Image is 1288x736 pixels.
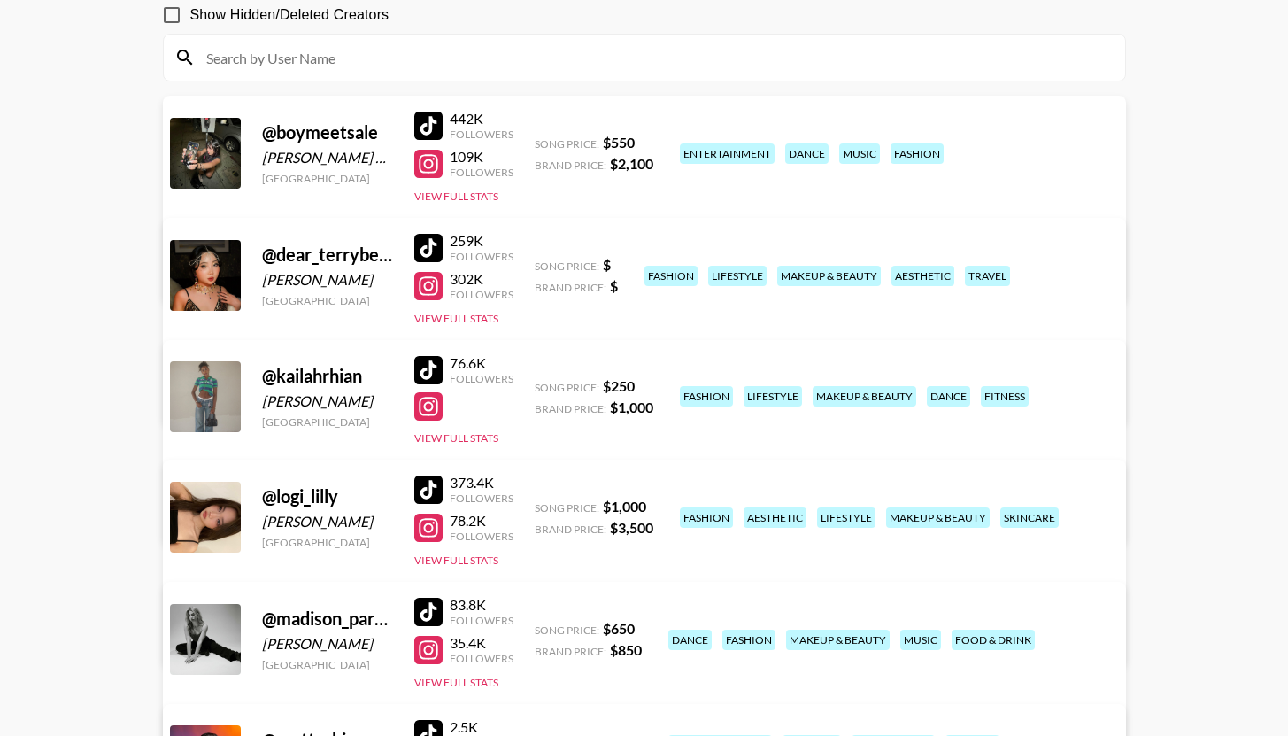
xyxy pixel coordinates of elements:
div: @ dear_terryberry [262,244,393,266]
strong: $ 2,100 [610,155,653,172]
div: [GEOGRAPHIC_DATA] [262,415,393,429]
span: Brand Price: [535,402,606,415]
div: Followers [450,288,513,301]
span: Song Price: [535,501,599,515]
div: music [839,143,880,164]
div: Followers [450,372,513,385]
div: @ boymeetsale [262,121,393,143]
div: fashion [680,386,733,407]
div: 373.4K [450,474,513,492]
div: 2.5K [450,718,513,736]
div: lifestyle [744,386,802,407]
input: Search by User Name [196,43,1114,72]
span: Song Price: [535,381,599,394]
button: View Full Stats [414,431,498,445]
span: Song Price: [535,624,599,637]
div: food & drink [952,630,1035,650]
div: Followers [450,166,513,179]
strong: $ 1,000 [610,399,653,415]
div: [PERSON_NAME] [262,271,393,289]
div: @ logi_lilly [262,485,393,507]
div: [GEOGRAPHIC_DATA] [262,172,393,185]
button: View Full Stats [414,312,498,325]
div: 83.8K [450,596,513,614]
div: 35.4K [450,634,513,652]
div: aesthetic [891,266,954,286]
strong: $ 650 [603,620,635,637]
div: @ kailahrhian [262,365,393,387]
div: lifestyle [708,266,767,286]
strong: $ [610,277,618,294]
div: [GEOGRAPHIC_DATA] [262,536,393,549]
strong: $ 250 [603,377,635,394]
strong: $ [603,256,611,273]
strong: $ 1,000 [603,498,646,515]
div: [PERSON_NAME] [262,635,393,653]
div: makeup & beauty [886,507,990,528]
span: Song Price: [535,137,599,151]
div: @ madison_parkinson1 [262,608,393,630]
div: dance [785,143,829,164]
div: travel [965,266,1010,286]
div: Followers [450,492,513,505]
strong: $ 850 [610,641,642,658]
button: View Full Stats [414,554,498,567]
div: Followers [450,530,513,543]
span: Brand Price: [535,645,606,658]
div: makeup & beauty [777,266,881,286]
div: Followers [450,250,513,263]
span: Brand Price: [535,281,606,294]
div: aesthetic [744,507,806,528]
div: makeup & beauty [813,386,916,407]
div: 442K [450,110,513,128]
button: View Full Stats [414,190,498,203]
span: Show Hidden/Deleted Creators [190,4,389,26]
div: fashion [644,266,698,286]
div: fashion [680,507,733,528]
div: [PERSON_NAME] de [PERSON_NAME] [262,149,393,167]
div: Followers [450,128,513,141]
div: fashion [722,630,775,650]
div: 259K [450,232,513,250]
span: Brand Price: [535,159,606,172]
div: [GEOGRAPHIC_DATA] [262,658,393,671]
div: 109K [450,148,513,166]
div: 302K [450,270,513,288]
div: [PERSON_NAME] [262,392,393,410]
div: [GEOGRAPHIC_DATA] [262,294,393,307]
div: music [900,630,941,650]
span: Song Price: [535,260,599,273]
div: entertainment [680,143,775,164]
div: lifestyle [817,507,875,528]
div: fitness [981,386,1029,407]
strong: $ 3,500 [610,519,653,536]
strong: $ 550 [603,134,635,151]
div: Followers [450,614,513,627]
div: fashion [891,143,944,164]
div: [PERSON_NAME] [262,513,393,531]
div: skincare [1000,507,1059,528]
div: Followers [450,652,513,665]
div: 76.6K [450,354,513,372]
span: Brand Price: [535,523,606,536]
div: dance [668,630,712,650]
div: makeup & beauty [786,630,890,650]
div: 78.2K [450,512,513,530]
button: View Full Stats [414,676,498,689]
div: dance [927,386,970,407]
